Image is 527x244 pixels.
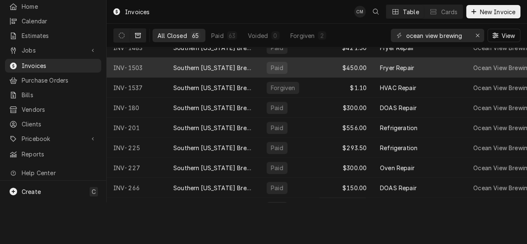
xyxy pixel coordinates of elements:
[313,118,373,138] div: $556.00
[248,31,268,40] div: Voided
[22,150,97,158] span: Reports
[5,29,101,43] a: Estimates
[5,88,101,102] a: Bills
[380,103,417,112] div: DOAS Repair
[270,184,284,192] div: Paid
[320,31,325,40] div: 2
[471,29,484,42] button: Erase input
[354,6,366,18] div: CM
[441,8,457,16] div: Cards
[22,91,97,99] span: Bills
[5,166,101,180] a: Go to Help Center
[270,43,284,52] div: Paid
[107,198,167,218] div: INV-293
[5,147,101,161] a: Reports
[5,103,101,116] a: Vendors
[22,17,97,25] span: Calendar
[478,8,517,16] span: New Invoice
[313,158,373,178] div: $300.00
[313,38,373,58] div: $421.50
[107,158,167,178] div: INV-227
[22,134,85,143] span: Pricebook
[107,78,167,98] div: INV-1537
[369,5,382,18] button: Open search
[92,187,96,196] span: C
[290,31,315,40] div: Forgiven
[211,31,224,40] div: Paid
[313,58,373,78] div: $450.00
[406,29,468,42] input: Keyword search
[5,59,101,73] a: Invoices
[273,31,278,40] div: 0
[22,61,97,70] span: Invoices
[270,63,284,72] div: Paid
[5,14,101,28] a: Calendar
[313,138,373,158] div: $293.50
[229,31,235,40] div: 63
[380,83,416,92] div: HVAC Repair
[5,43,101,57] a: Go to Jobs
[270,143,284,152] div: Paid
[173,164,253,172] div: Southern [US_STATE] Brewing Company
[173,63,253,72] div: Southern [US_STATE] Brewing Company
[5,132,101,146] a: Go to Pricebook
[173,143,253,152] div: Southern [US_STATE] Brewing Company
[22,105,97,114] span: Vendors
[22,31,97,40] span: Estimates
[22,2,97,11] span: Home
[22,169,96,177] span: Help Center
[270,83,296,92] div: Forgiven
[107,38,167,58] div: INV-1483
[313,98,373,118] div: $300.00
[270,103,284,112] div: Paid
[173,184,253,192] div: Southern [US_STATE] Brewing Company
[107,138,167,158] div: INV-225
[313,178,373,198] div: $150.00
[107,98,167,118] div: INV-180
[107,118,167,138] div: INV-201
[173,43,253,52] div: Southern [US_STATE] Brewing Company
[500,31,517,40] span: View
[380,63,414,72] div: Fryer Repair
[354,6,366,18] div: Chad McMaster's Avatar
[173,123,253,132] div: Southern [US_STATE] Brewing Company
[5,73,101,87] a: Purchase Orders
[380,43,414,52] div: Fryer Repair
[403,8,419,16] div: Table
[380,123,417,132] div: Refrigeration
[487,29,520,42] button: View
[173,83,253,92] div: Southern [US_STATE] Brewing Company
[313,198,373,218] div: $150.00
[270,164,284,172] div: Paid
[107,178,167,198] div: INV-266
[5,117,101,131] a: Clients
[22,120,97,128] span: Clients
[157,31,187,40] div: All Closed
[173,103,253,112] div: Southern [US_STATE] Brewing Company
[192,31,199,40] div: 65
[22,46,85,55] span: Jobs
[270,123,284,132] div: Paid
[466,5,520,18] button: New Invoice
[380,164,415,172] div: Oven Repair
[22,188,41,195] span: Create
[22,76,97,85] span: Purchase Orders
[380,184,417,192] div: DOAS Repair
[380,143,417,152] div: Refrigeration
[107,58,167,78] div: INV-1503
[313,78,373,98] div: $1.10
